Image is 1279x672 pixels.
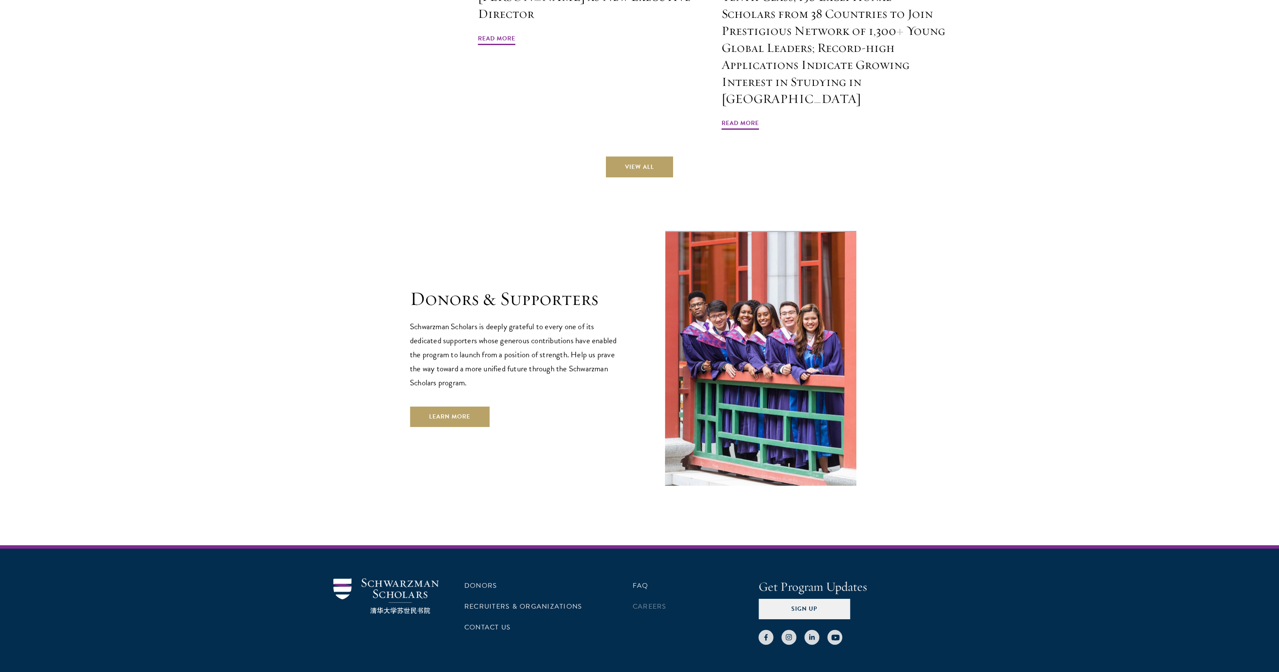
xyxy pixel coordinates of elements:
a: View All [606,157,673,177]
a: FAQ [633,581,648,591]
a: Learn More [410,407,489,427]
a: Recruiters & Organizations [464,601,582,612]
p: Schwarzman Scholars is deeply grateful to every one of its dedicated supporters whose generous co... [410,319,622,390]
img: Schwarzman Scholars [333,578,439,614]
a: Contact Us [464,622,511,632]
h1: Donors & Supporters [410,287,622,311]
h4: Get Program Updates [759,578,946,595]
span: Read More [478,33,515,46]
a: Donors [464,581,497,591]
button: Sign Up [759,599,850,619]
a: Careers [633,601,667,612]
span: Read More [722,118,759,131]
